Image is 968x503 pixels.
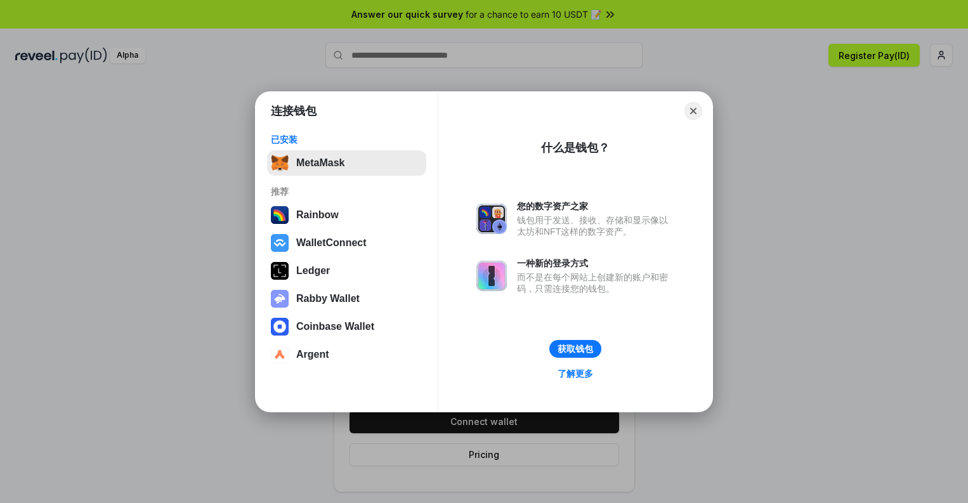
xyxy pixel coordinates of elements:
div: WalletConnect [296,237,367,249]
h1: 连接钱包 [271,103,317,119]
div: 而不是在每个网站上创建新的账户和密码，只需连接您的钱包。 [517,271,674,294]
img: svg+xml,%3Csvg%20width%3D%2228%22%20height%3D%2228%22%20viewBox%3D%220%200%2028%2028%22%20fill%3D... [271,234,289,252]
button: 获取钱包 [549,340,601,358]
div: 获取钱包 [558,343,593,355]
button: Rabby Wallet [267,286,426,311]
div: Argent [296,349,329,360]
div: 了解更多 [558,368,593,379]
button: Coinbase Wallet [267,314,426,339]
button: WalletConnect [267,230,426,256]
div: 推荐 [271,186,422,197]
img: svg+xml,%3Csvg%20xmlns%3D%22http%3A%2F%2Fwww.w3.org%2F2000%2Fsvg%22%20fill%3D%22none%22%20viewBox... [476,261,507,291]
div: 一种新的登录方式 [517,258,674,269]
img: svg+xml,%3Csvg%20xmlns%3D%22http%3A%2F%2Fwww.w3.org%2F2000%2Fsvg%22%20width%3D%2228%22%20height%3... [271,262,289,280]
img: svg+xml,%3Csvg%20xmlns%3D%22http%3A%2F%2Fwww.w3.org%2F2000%2Fsvg%22%20fill%3D%22none%22%20viewBox... [476,204,507,234]
img: svg+xml,%3Csvg%20width%3D%2228%22%20height%3D%2228%22%20viewBox%3D%220%200%2028%2028%22%20fill%3D... [271,346,289,363]
div: Rainbow [296,209,339,221]
div: Coinbase Wallet [296,321,374,332]
img: svg+xml,%3Csvg%20xmlns%3D%22http%3A%2F%2Fwww.w3.org%2F2000%2Fsvg%22%20fill%3D%22none%22%20viewBox... [271,290,289,308]
img: svg+xml,%3Csvg%20fill%3D%22none%22%20height%3D%2233%22%20viewBox%3D%220%200%2035%2033%22%20width%... [271,154,289,172]
button: Argent [267,342,426,367]
div: Rabby Wallet [296,293,360,304]
button: Ledger [267,258,426,284]
button: Rainbow [267,202,426,228]
div: 您的数字资产之家 [517,200,674,212]
div: Ledger [296,265,330,277]
div: 钱包用于发送、接收、存储和显示像以太坊和NFT这样的数字资产。 [517,214,674,237]
img: svg+xml,%3Csvg%20width%3D%2228%22%20height%3D%2228%22%20viewBox%3D%220%200%2028%2028%22%20fill%3D... [271,318,289,336]
a: 了解更多 [550,365,601,382]
div: 已安装 [271,134,422,145]
div: MetaMask [296,157,344,169]
button: Close [684,102,702,120]
button: MetaMask [267,150,426,176]
div: 什么是钱包？ [541,140,610,155]
img: svg+xml,%3Csvg%20width%3D%22120%22%20height%3D%22120%22%20viewBox%3D%220%200%20120%20120%22%20fil... [271,206,289,224]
